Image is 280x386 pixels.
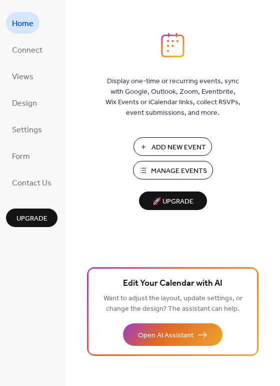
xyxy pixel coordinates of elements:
[16,214,47,224] span: Upgrade
[6,171,57,193] a: Contact Us
[139,191,207,210] button: 🚀 Upgrade
[145,195,201,209] span: 🚀 Upgrade
[12,175,51,191] span: Contact Us
[6,118,48,140] a: Settings
[6,39,48,60] a: Connect
[161,33,184,58] img: logo_icon.svg
[133,137,212,156] button: Add New Event
[138,330,193,341] span: Open AI Assistant
[151,166,207,176] span: Manage Events
[6,65,39,87] a: Views
[103,292,242,316] span: Want to adjust the layout, update settings, or change the design? The assistant can help.
[6,145,36,166] a: Form
[151,142,206,153] span: Add New Event
[12,149,30,164] span: Form
[123,277,222,291] span: Edit Your Calendar with AI
[12,69,33,85] span: Views
[12,122,42,138] span: Settings
[6,12,39,34] a: Home
[12,96,37,111] span: Design
[6,92,43,113] a: Design
[12,16,33,32] span: Home
[12,43,42,58] span: Connect
[133,161,213,179] button: Manage Events
[6,209,57,227] button: Upgrade
[105,76,240,118] span: Display one-time or recurring events, sync with Google, Outlook, Zoom, Eventbrite, Wix Events or ...
[123,323,222,346] button: Open AI Assistant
